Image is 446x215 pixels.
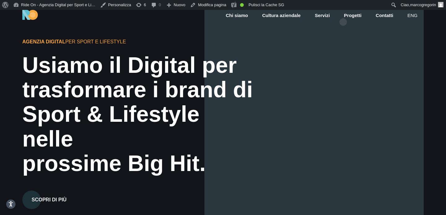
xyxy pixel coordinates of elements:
[343,12,362,19] a: Progetti
[22,38,190,46] div: per Sport e Lifestyle
[22,77,255,102] div: trasformare i brand di
[22,191,76,209] button: Scopri di più
[22,10,38,20] img: Ride On Agency
[407,12,418,19] a: eng
[22,183,76,209] a: Scopri di più
[410,2,436,7] span: marcogregorin
[240,3,244,7] div: Buona
[22,53,255,77] div: Usiamo il Digital per
[22,102,255,151] div: Sport & Lifestyle nelle
[314,12,330,19] a: Servizi
[22,151,255,176] div: prossime Big Hit.
[225,12,249,19] a: Chi siamo
[261,12,301,19] a: Cultura aziendale
[375,12,394,19] a: Contatti
[22,39,65,44] span: Agenzia Digital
